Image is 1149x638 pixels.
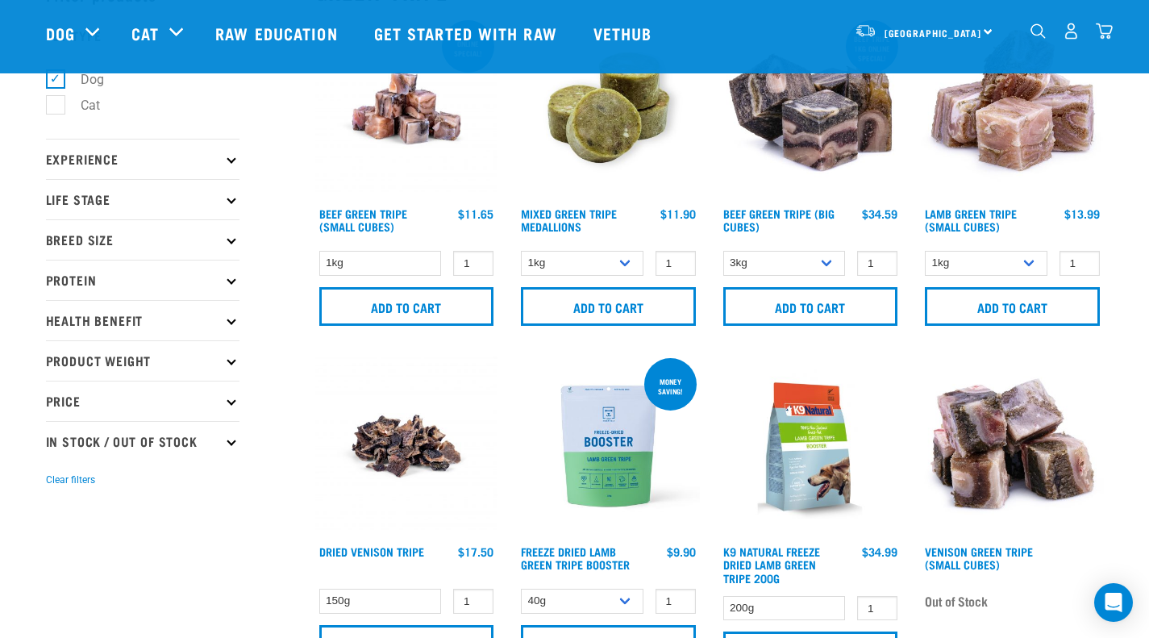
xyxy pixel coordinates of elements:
[315,355,498,538] img: Dried Vension Tripe 1691
[521,548,630,567] a: Freeze Dried Lamb Green Tripe Booster
[46,340,239,381] p: Product Weight
[319,548,424,554] a: Dried Venison Tripe
[358,1,577,65] a: Get started with Raw
[921,17,1104,200] img: 1133 Green Tripe Lamb Small Cubes 01
[1096,23,1113,40] img: home-icon@2x.png
[46,300,239,340] p: Health Benefit
[46,260,239,300] p: Protein
[644,369,697,403] div: Money saving!
[319,211,407,229] a: Beef Green Tripe (Small Cubes)
[862,207,897,220] div: $34.59
[46,179,239,219] p: Life Stage
[46,219,239,260] p: Breed Size
[453,589,493,614] input: 1
[656,589,696,614] input: 1
[46,139,239,179] p: Experience
[719,17,902,200] img: 1044 Green Tripe Beef
[921,355,1104,538] img: 1079 Green Tripe Venison 01
[55,69,110,90] label: Dog
[517,355,700,538] img: Freeze Dried Lamb Green Tripe
[458,545,493,558] div: $17.50
[319,287,494,326] input: Add to cart
[1059,251,1100,276] input: 1
[660,207,696,220] div: $11.90
[46,421,239,461] p: In Stock / Out Of Stock
[1030,23,1046,39] img: home-icon-1@2x.png
[1063,23,1080,40] img: user.png
[925,287,1100,326] input: Add to cart
[46,473,95,487] button: Clear filters
[885,30,982,35] span: [GEOGRAPHIC_DATA]
[1064,207,1100,220] div: $13.99
[656,251,696,276] input: 1
[517,17,700,200] img: Mixed Green Tripe
[46,381,239,421] p: Price
[521,211,617,229] a: Mixed Green Tripe Medallions
[719,355,902,538] img: K9 Square
[1094,583,1133,622] div: Open Intercom Messenger
[925,589,988,613] span: Out of Stock
[862,545,897,558] div: $34.99
[667,545,696,558] div: $9.90
[577,1,672,65] a: Vethub
[857,596,897,621] input: 1
[521,287,696,326] input: Add to cart
[723,287,898,326] input: Add to cart
[925,548,1033,567] a: Venison Green Tripe (Small Cubes)
[857,251,897,276] input: 1
[723,548,820,580] a: K9 Natural Freeze Dried Lamb Green Tripe 200g
[131,21,159,45] a: Cat
[855,23,876,38] img: van-moving.png
[55,95,106,115] label: Cat
[46,21,75,45] a: Dog
[925,211,1017,229] a: Lamb Green Tripe (Small Cubes)
[723,211,835,229] a: Beef Green Tripe (Big Cubes)
[453,251,493,276] input: 1
[315,17,498,200] img: Beef Tripe Bites 1634
[458,207,493,220] div: $11.65
[199,1,357,65] a: Raw Education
